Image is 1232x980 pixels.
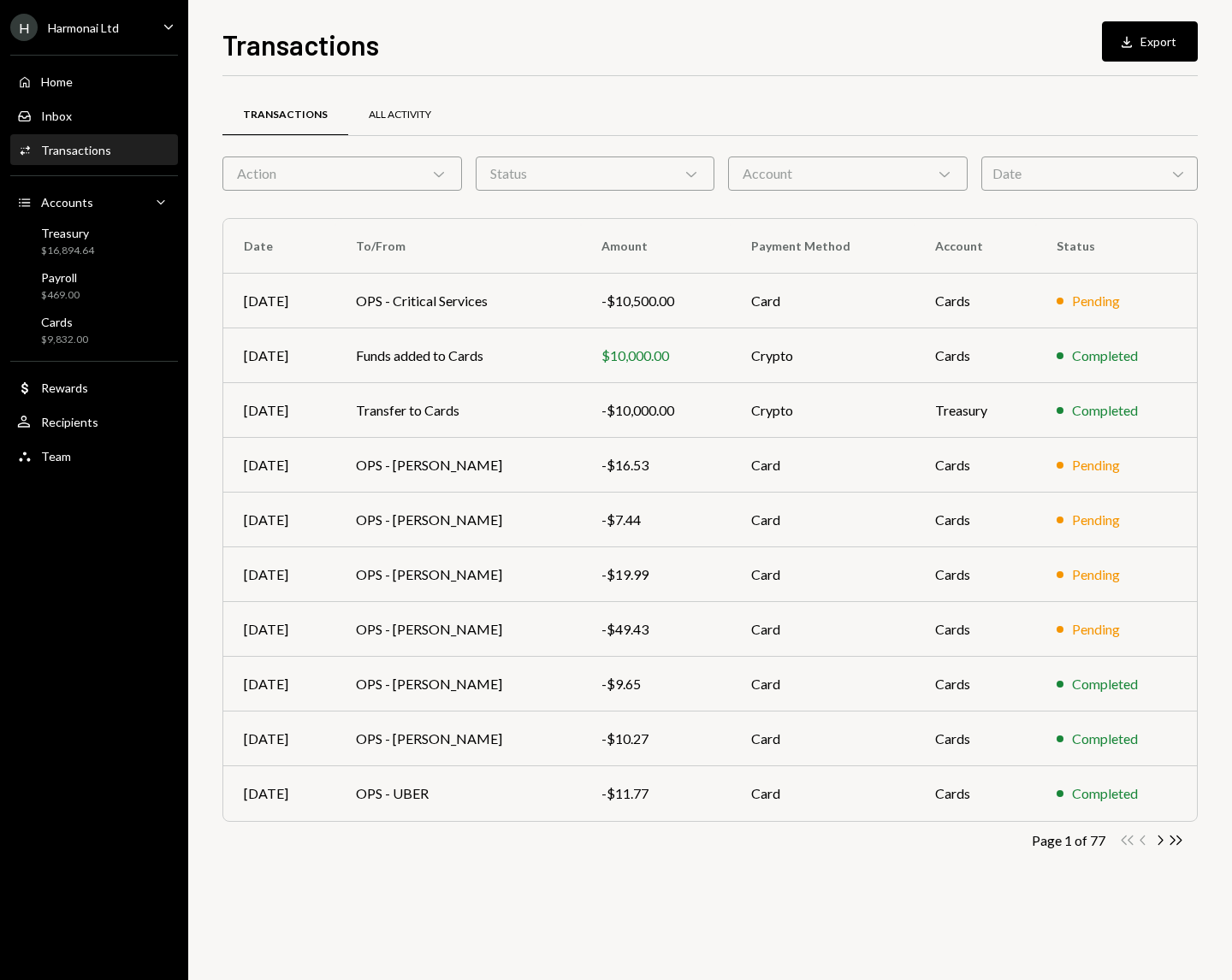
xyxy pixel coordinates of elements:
[731,274,915,328] td: Card
[601,674,709,694] div: -$9.65
[41,143,111,157] div: Transactions
[41,415,98,429] div: Recipients
[335,274,581,328] td: OPS - Critical Services
[41,195,93,210] div: Accounts
[731,438,915,493] td: Card
[601,400,709,421] div: -$10,000.00
[731,711,915,766] td: Card
[41,244,94,258] div: $16,894.64
[244,783,315,804] div: [DATE]
[335,711,581,766] td: OPS - [PERSON_NAME]
[601,619,709,640] div: -$49.43
[41,270,80,285] div: Payroll
[244,619,315,640] div: [DATE]
[915,328,1037,383] td: Cards
[1072,564,1120,585] div: Pending
[731,657,915,711] td: Card
[41,288,80,303] div: $469.00
[335,219,581,274] th: To/From
[731,602,915,657] td: Card
[731,328,915,383] td: Crypto
[335,383,581,438] td: Transfer to Cards
[601,510,709,530] div: -$7.44
[1102,21,1198,62] button: Export
[41,333,88,347] div: $9,832.00
[731,493,915,547] td: Card
[731,219,915,274] th: Payment Method
[244,510,315,530] div: [DATE]
[601,291,709,311] div: -$10,500.00
[41,449,71,463] div: Team
[10,310,178,351] a: Cards$9,832.00
[10,406,178,437] a: Recipients
[1072,783,1138,804] div: Completed
[1036,219,1197,274] th: Status
[1072,345,1138,366] div: Completed
[223,219,335,274] th: Date
[915,383,1037,438] td: Treasury
[10,372,178,403] a: Rewards
[222,27,379,62] h1: Transactions
[1072,510,1120,530] div: Pending
[1072,291,1120,311] div: Pending
[41,74,73,89] div: Home
[601,564,709,585] div: -$19.99
[41,315,88,329] div: Cards
[244,291,315,311] div: [DATE]
[915,438,1037,493] td: Cards
[601,455,709,475] div: -$16.53
[335,328,581,383] td: Funds added to Cards
[601,345,709,366] div: $10,000.00
[48,21,119,35] div: Harmonai Ltd
[915,602,1037,657] td: Cards
[1072,729,1138,749] div: Completed
[981,156,1198,191] div: Date
[244,345,315,366] div: [DATE]
[41,381,88,395] div: Rewards
[335,438,581,493] td: OPS - [PERSON_NAME]
[10,265,178,306] a: Payroll$469.00
[244,455,315,475] div: [DATE]
[10,134,178,165] a: Transactions
[41,226,94,240] div: Treasury
[335,547,581,602] td: OPS - [PERSON_NAME]
[731,383,915,438] td: Crypto
[915,657,1037,711] td: Cards
[1072,455,1120,475] div: Pending
[915,274,1037,328] td: Cards
[10,100,178,131] a: Inbox
[915,493,1037,547] td: Cards
[915,547,1037,602] td: Cards
[10,14,38,41] div: H
[335,766,581,821] td: OPS - UBER
[222,93,348,137] a: Transactions
[476,156,715,191] div: Status
[244,729,315,749] div: [DATE]
[335,493,581,547] td: OPS - [PERSON_NAME]
[731,766,915,821] td: Card
[731,547,915,602] td: Card
[10,440,178,471] a: Team
[41,109,72,123] div: Inbox
[244,400,315,421] div: [DATE]
[915,711,1037,766] td: Cards
[369,108,431,122] div: All Activity
[1072,674,1138,694] div: Completed
[728,156,968,191] div: Account
[10,66,178,97] a: Home
[915,219,1037,274] th: Account
[915,766,1037,821] td: Cards
[348,93,452,137] a: All Activity
[244,674,315,694] div: [DATE]
[243,108,328,122] div: Transactions
[1072,400,1138,421] div: Completed
[335,602,581,657] td: OPS - [PERSON_NAME]
[10,221,178,262] a: Treasury$16,894.64
[1032,832,1105,848] div: Page 1 of 77
[581,219,730,274] th: Amount
[601,783,709,804] div: -$11.77
[10,186,178,217] a: Accounts
[222,156,462,191] div: Action
[601,729,709,749] div: -$10.27
[335,657,581,711] td: OPS - [PERSON_NAME]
